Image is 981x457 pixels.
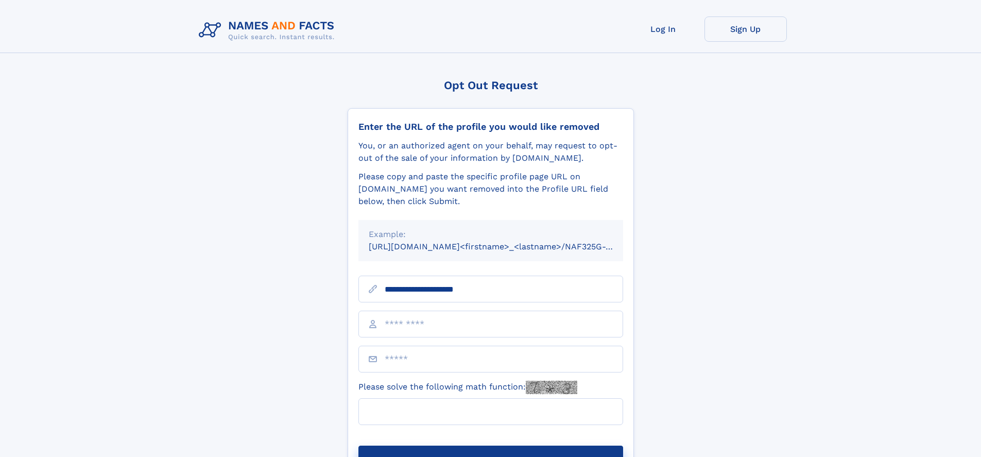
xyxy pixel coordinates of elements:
img: Logo Names and Facts [195,16,343,44]
a: Sign Up [704,16,787,42]
label: Please solve the following math function: [358,381,577,394]
div: Example: [369,228,613,241]
div: You, or an authorized agent on your behalf, may request to opt-out of the sale of your informatio... [358,140,623,164]
a: Log In [622,16,704,42]
div: Please copy and paste the specific profile page URL on [DOMAIN_NAME] you want removed into the Pr... [358,171,623,208]
div: Enter the URL of the profile you would like removed [358,121,623,132]
div: Opt Out Request [348,79,634,92]
small: [URL][DOMAIN_NAME]<firstname>_<lastname>/NAF325G-xxxxxxxx [369,242,643,251]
